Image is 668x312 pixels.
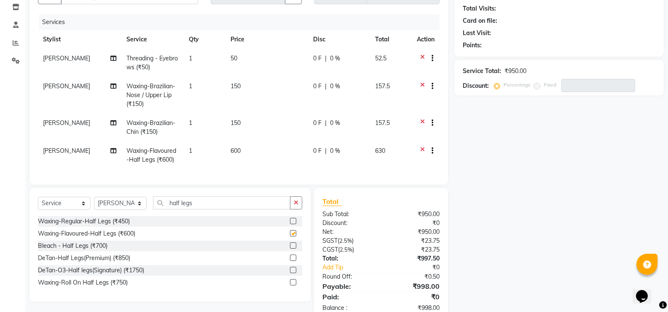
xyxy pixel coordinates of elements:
div: ₹0 [392,263,446,272]
th: Qty [184,30,225,49]
span: 1 [189,54,192,62]
span: 0 % [330,147,340,155]
span: Waxing-Flavoured-Half Legs (₹600) [126,147,176,163]
span: 630 [375,147,385,155]
span: 157.5 [375,82,390,90]
div: ₹0 [381,292,446,302]
div: Paid: [316,292,381,302]
div: Last Visit: [463,29,491,38]
th: Service [121,30,184,49]
span: | [325,54,327,63]
span: 52.5 [375,54,386,62]
span: [PERSON_NAME] [43,54,90,62]
div: Service Total: [463,67,501,76]
div: ( ) [316,245,381,254]
div: Net: [316,228,381,236]
div: Discount: [463,81,489,90]
span: 0 % [330,82,340,91]
span: Waxing-Brazilian-Chin (₹150) [126,119,175,136]
div: Waxing-Flavoured-Half Legs (₹600) [38,229,135,238]
div: Round Off: [316,272,381,281]
div: ₹0.50 [381,272,446,281]
a: Add Tip [316,263,392,272]
span: 0 F [313,54,322,63]
th: Total [370,30,412,49]
th: Disc [308,30,370,49]
label: Fixed [544,81,556,89]
span: CGST [322,246,338,253]
div: DeTan-O3-Half legs(Signature) (₹1750) [38,266,144,275]
span: Threading - Eyebrows (₹50) [126,54,178,71]
div: DeTan-Half Legs(Premium) (₹850) [38,254,130,263]
th: Stylist [38,30,121,49]
span: [PERSON_NAME] [43,82,90,90]
div: Services [39,14,446,30]
span: SGST [322,237,338,244]
span: [PERSON_NAME] [43,147,90,155]
span: 157.5 [375,119,390,127]
span: 1 [189,119,192,127]
input: Search or Scan [153,196,290,209]
th: Price [225,30,308,49]
span: 0 % [330,54,340,63]
div: Card on file: [463,16,497,25]
label: Percentage [504,81,531,89]
div: Total: [316,254,381,263]
span: 1 [189,82,192,90]
div: ₹950.00 [504,67,526,76]
span: 2.5% [340,246,352,253]
span: 50 [231,54,237,62]
div: ₹23.75 [381,245,446,254]
span: 600 [231,147,241,155]
div: ₹0 [381,219,446,228]
span: 0 F [313,119,322,128]
div: ( ) [316,236,381,245]
div: Total Visits: [463,4,496,13]
div: Bleach - Half Legs (₹700) [38,241,107,250]
span: 1 [189,147,192,155]
th: Action [412,30,440,49]
span: Total [322,197,342,206]
div: ₹23.75 [381,236,446,245]
span: | [325,119,327,128]
span: 150 [231,82,241,90]
div: Payable: [316,281,381,291]
div: Sub Total: [316,210,381,219]
div: ₹997.50 [381,254,446,263]
span: Waxing-Brazilian-Nose / Upper Lip (₹150) [126,82,175,108]
span: 0 % [330,119,340,128]
span: 150 [231,119,241,127]
div: Discount: [316,219,381,228]
div: ₹950.00 [381,210,446,219]
span: 2.5% [339,237,352,244]
iframe: chat widget [633,278,660,304]
div: ₹998.00 [381,281,446,291]
span: | [325,82,327,91]
div: Waxing-Regular-Half Legs (₹450) [38,217,130,226]
span: 0 F [313,82,322,91]
span: [PERSON_NAME] [43,119,90,127]
div: Waxing-Roll On Half Legs (₹750) [38,278,128,287]
div: Points: [463,41,482,50]
span: | [325,147,327,155]
div: ₹950.00 [381,228,446,236]
span: 0 F [313,147,322,155]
